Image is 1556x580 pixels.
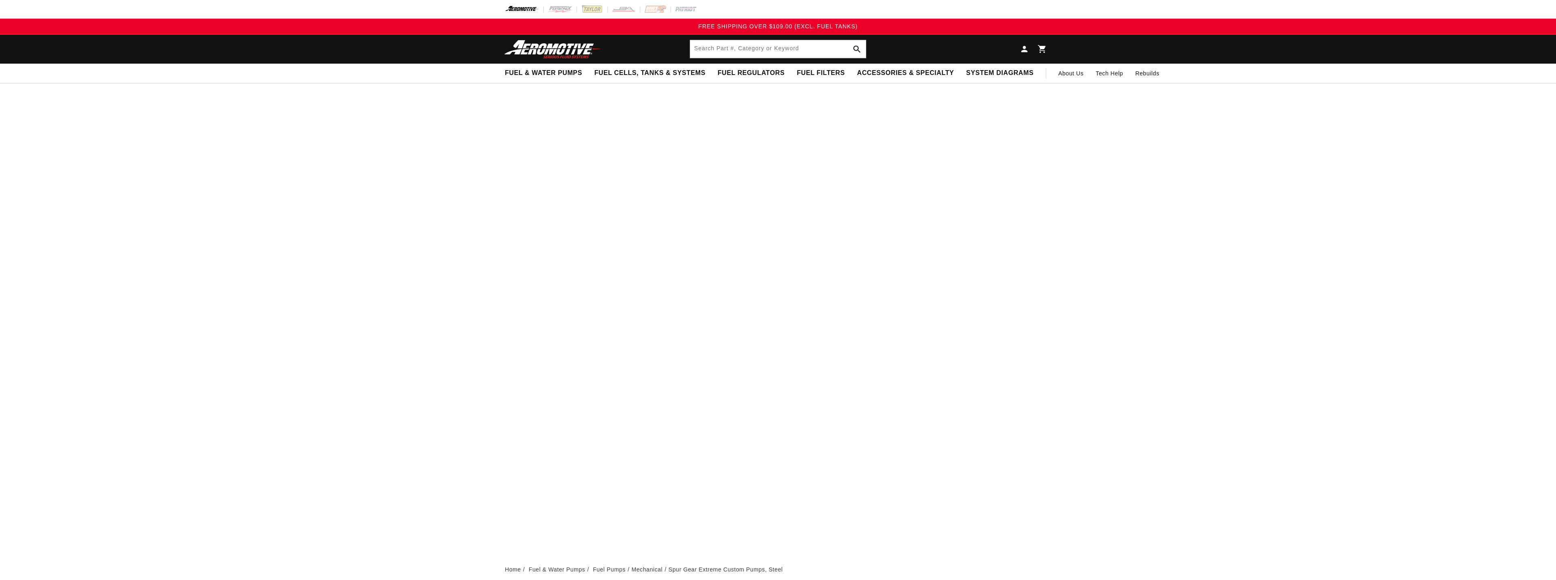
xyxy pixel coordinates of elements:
summary: Fuel Filters [791,64,851,83]
span: Fuel Regulators [718,69,784,77]
span: Fuel & Water Pumps [505,69,582,77]
nav: breadcrumbs [505,565,1051,574]
summary: Accessories & Specialty [851,64,960,83]
a: About Us [1052,64,1090,83]
a: Fuel Pumps [593,565,626,574]
img: Aeromotive [502,40,603,59]
span: FREE SHIPPING OVER $109.00 (EXCL. FUEL TANKS) [698,23,857,30]
summary: Tech Help [1090,64,1129,83]
span: Fuel Filters [797,69,845,77]
button: Search Part #, Category or Keyword [848,40,866,58]
summary: Fuel Regulators [712,64,791,83]
span: About Us [1058,70,1084,77]
li: Spur Gear Extreme Custom Pumps, Steel [669,565,783,574]
a: Home [505,565,521,574]
span: Tech Help [1096,69,1123,78]
summary: System Diagrams [960,64,1039,83]
summary: Fuel & Water Pumps [499,64,588,83]
input: Search Part #, Category or Keyword [690,40,866,58]
summary: Rebuilds [1129,64,1165,83]
summary: Fuel Cells, Tanks & Systems [588,64,712,83]
span: Fuel Cells, Tanks & Systems [594,69,705,77]
span: System Diagrams [966,69,1033,77]
li: Mechanical [631,565,668,574]
a: Fuel & Water Pumps [529,565,585,574]
span: Accessories & Specialty [857,69,954,77]
span: Rebuilds [1135,69,1159,78]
